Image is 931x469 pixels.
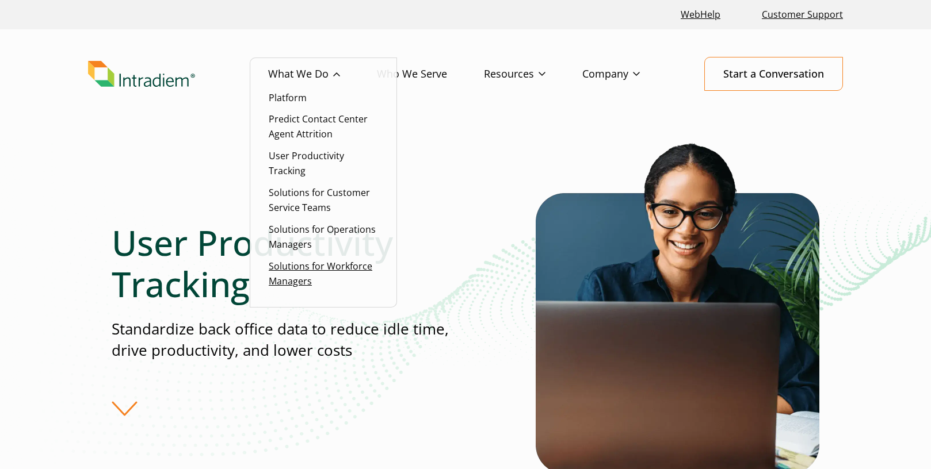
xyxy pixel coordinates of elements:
[269,186,370,214] a: Solutions for Customer Service Teams
[268,57,377,91] a: What We Do
[484,57,582,91] a: Resources
[269,223,376,251] a: Solutions for Operations Managers
[377,57,484,91] a: Who We Serve
[88,61,195,87] img: Intradiem
[269,91,307,104] a: Platform
[582,57,677,91] a: Company
[88,61,268,87] a: Link to homepage of Intradiem
[269,260,372,287] a: Solutions for Workforce Managers
[757,2,848,27] a: Customer Support
[112,222,465,305] h1: User Productivity Tracking
[269,113,368,140] a: Predict Contact Center Agent Attrition
[269,149,344,177] a: User Productivity Tracking
[676,2,725,27] a: Link opens in a new window
[112,318,465,362] p: Standardize back office data to reduce idle time, drive productivity, and lower costs
[704,57,843,91] a: Start a Conversation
